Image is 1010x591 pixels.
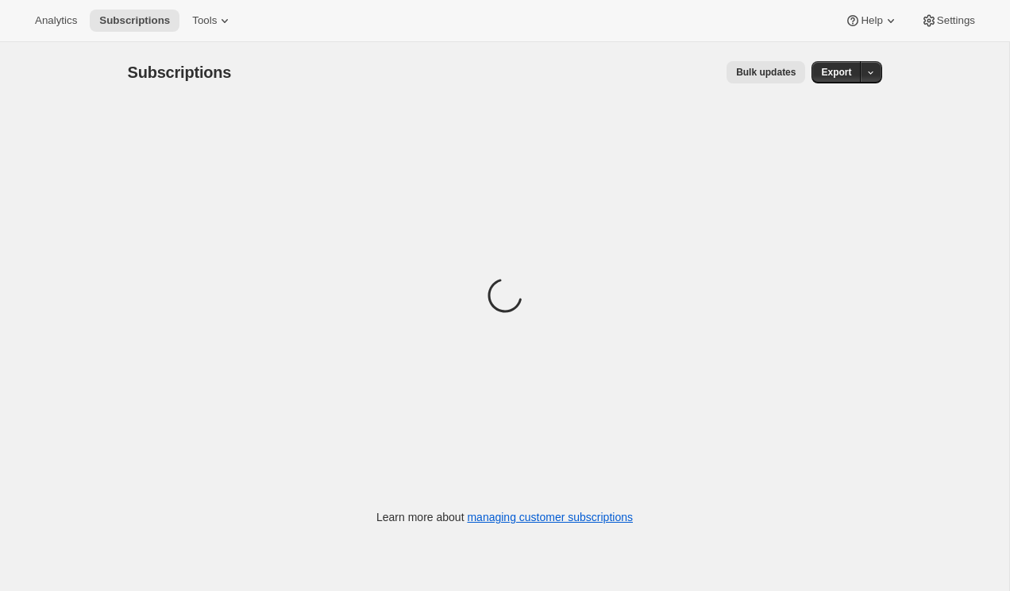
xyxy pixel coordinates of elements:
span: Export [821,66,851,79]
span: Bulk updates [736,66,796,79]
span: Subscriptions [99,14,170,27]
span: Analytics [35,14,77,27]
span: Subscriptions [128,64,232,81]
button: Tools [183,10,242,32]
button: Subscriptions [90,10,179,32]
button: Export [811,61,861,83]
p: Learn more about [376,509,633,525]
button: Analytics [25,10,87,32]
span: Settings [937,14,975,27]
a: managing customer subscriptions [467,511,633,523]
button: Settings [912,10,985,32]
button: Help [835,10,908,32]
span: Tools [192,14,217,27]
span: Help [861,14,882,27]
button: Bulk updates [727,61,805,83]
